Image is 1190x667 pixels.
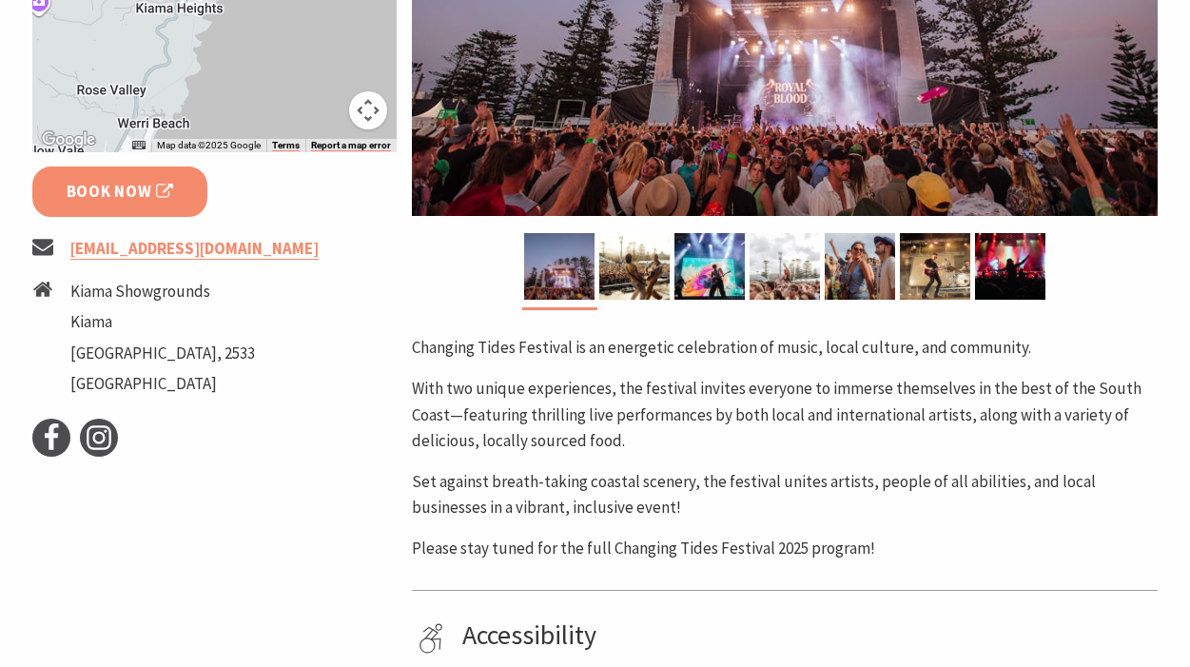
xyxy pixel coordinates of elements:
a: Book Now [32,167,208,217]
p: With two unique experiences, the festival invites everyone to immerse themselves in the best of t... [412,376,1158,454]
p: Set against breath-taking coastal scenery, the festival unites artists, people of all abilities, ... [412,469,1158,520]
img: Changing Tides Festival Goers - 1 [750,233,820,300]
button: Keyboard shortcuts [132,139,146,152]
img: Google [37,128,100,152]
img: Changing Tides Main Stage [524,233,595,300]
li: [GEOGRAPHIC_DATA], 2533 [70,341,255,366]
img: Changing Tides Performance - 1 [599,233,670,300]
img: Changing Tides Festival Goers - 2 [825,233,895,300]
img: Changing Tides Festival Goers - 3 [975,233,1045,300]
img: Changing Tides Performers - 3 [674,233,745,300]
li: Kiama Showgrounds [70,279,255,304]
a: Terms (opens in new tab) [272,140,300,151]
p: Please stay tuned for the full Changing Tides Festival 2025 program! [412,536,1158,561]
li: Kiama [70,309,255,335]
button: Map camera controls [349,91,387,129]
a: Report a map error [311,140,391,151]
li: [GEOGRAPHIC_DATA] [70,371,255,397]
img: Changing Tides Performance - 2 [900,233,970,300]
a: [EMAIL_ADDRESS][DOMAIN_NAME] [70,238,319,260]
h4: Accessibility [462,619,1151,652]
span: Map data ©2025 Google [157,140,261,150]
p: Changing Tides Festival is an energetic celebration of music, local culture, and community. [412,335,1158,361]
a: Open this area in Google Maps (opens a new window) [37,128,100,152]
span: Book Now [67,179,174,205]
